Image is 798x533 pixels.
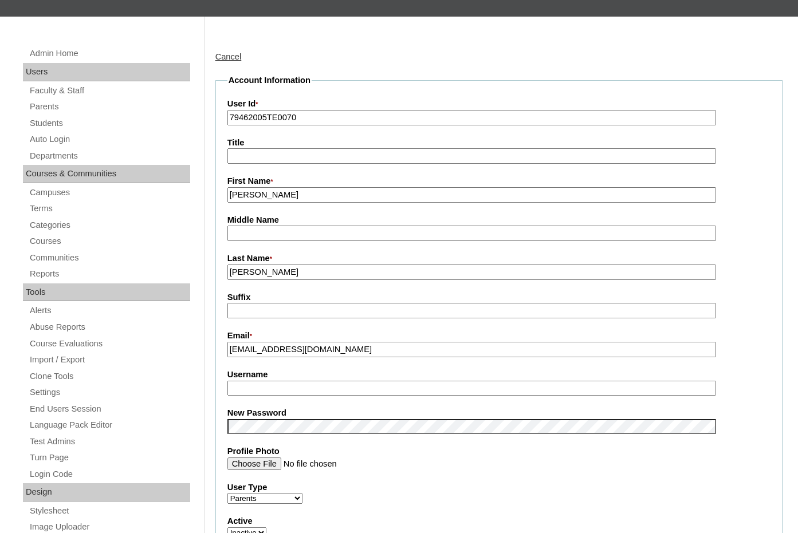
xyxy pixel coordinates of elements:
label: Email [227,330,771,342]
a: Faculty & Staff [29,84,190,98]
div: Design [23,483,190,502]
div: Users [23,63,190,81]
a: Language Pack Editor [29,418,190,432]
a: Login Code [29,467,190,481]
label: User Id [227,98,771,110]
label: Profile Photo [227,445,771,457]
a: Alerts [29,303,190,318]
a: Auto Login [29,132,190,147]
div: Courses & Communities [23,165,190,183]
a: Course Evaluations [29,337,190,351]
a: End Users Session [29,402,190,416]
a: Settings [29,385,190,400]
div: Tools [23,283,190,302]
label: Suffix [227,291,771,303]
label: Middle Name [227,214,771,226]
a: Stylesheet [29,504,190,518]
a: Test Admins [29,435,190,449]
a: Turn Page [29,451,190,465]
label: Active [227,515,771,527]
a: Clone Tools [29,369,190,384]
label: First Name [227,175,771,188]
legend: Account Information [227,74,312,86]
a: Departments [29,149,190,163]
a: Categories [29,218,190,232]
a: Terms [29,202,190,216]
a: Cancel [215,52,242,61]
label: New Password [227,407,771,419]
a: Admin Home [29,46,190,61]
a: Abuse Reports [29,320,190,334]
label: Username [227,369,771,381]
label: Last Name [227,252,771,265]
a: Communities [29,251,190,265]
a: Campuses [29,185,190,200]
a: Students [29,116,190,131]
a: Courses [29,234,190,248]
a: Import / Export [29,353,190,367]
label: User Type [227,481,771,493]
a: Reports [29,267,190,281]
label: Title [227,137,771,149]
a: Parents [29,100,190,114]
